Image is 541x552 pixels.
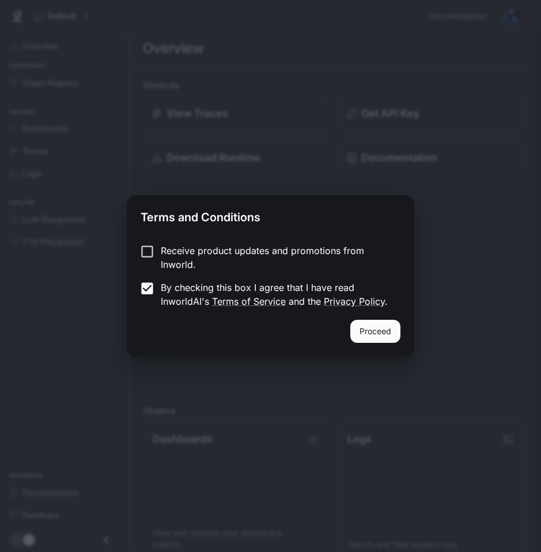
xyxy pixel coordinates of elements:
p: By checking this box I agree that I have read InworldAI's and the . [161,281,391,308]
h2: Terms and Conditions [127,195,414,235]
p: Receive product updates and promotions from Inworld. [161,244,391,271]
button: Proceed [350,320,400,343]
a: Privacy Policy [324,296,385,307]
a: Terms of Service [212,296,286,307]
